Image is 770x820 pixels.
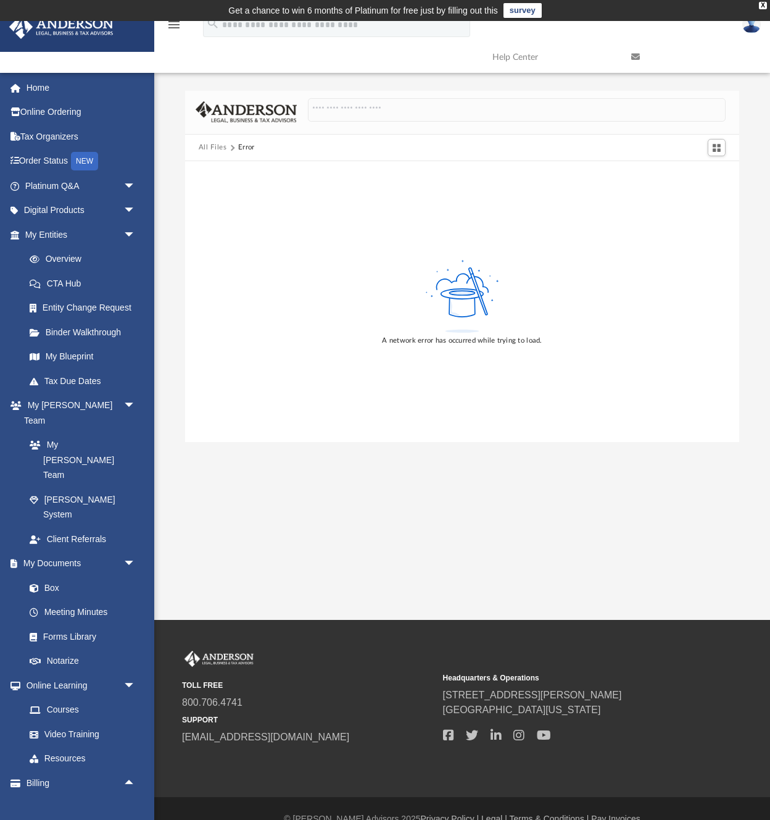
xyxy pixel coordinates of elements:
span: arrow_drop_up [123,771,148,796]
a: My [PERSON_NAME] Teamarrow_drop_down [9,393,148,433]
img: Anderson Advisors Platinum Portal [182,651,256,667]
a: Online Learningarrow_drop_down [9,673,148,698]
a: Digital Productsarrow_drop_down [9,198,154,223]
input: Search files and folders [308,98,726,122]
a: menu [167,23,181,32]
a: Order StatusNEW [9,149,154,174]
small: SUPPORT [182,714,434,726]
a: Resources [17,747,148,771]
a: Forms Library [17,624,142,649]
a: 800.706.4741 [182,697,242,708]
span: arrow_drop_down [123,198,148,224]
a: [STREET_ADDRESS][PERSON_NAME] [443,690,622,700]
span: arrow_drop_down [123,393,148,419]
a: Video Training [17,722,142,747]
a: Platinum Q&Aarrow_drop_down [9,174,154,198]
img: Anderson Advisors Platinum Portal [6,15,117,39]
button: Switch to Grid View [708,139,726,156]
a: [GEOGRAPHIC_DATA][US_STATE] [443,705,601,715]
div: A network error has occurred while trying to load. [382,335,542,346]
a: CTA Hub [17,271,154,296]
a: My Documentsarrow_drop_down [9,551,148,576]
div: NEW [71,152,98,170]
a: Entity Change Request [17,296,154,320]
i: menu [167,17,181,32]
a: [EMAIL_ADDRESS][DOMAIN_NAME] [182,732,349,742]
span: arrow_drop_down [123,174,148,199]
a: Courses [17,698,148,722]
a: My Blueprint [17,345,148,369]
small: TOLL FREE [182,680,434,691]
a: Binder Walkthrough [17,320,154,345]
a: Box [17,575,142,600]
a: Overview [17,247,154,272]
a: Billingarrow_drop_up [9,771,154,795]
a: Meeting Minutes [17,600,148,625]
a: Tax Due Dates [17,369,154,393]
i: search [206,17,220,30]
a: Help Center [483,33,622,82]
a: Client Referrals [17,527,148,551]
a: [PERSON_NAME] System [17,487,148,527]
a: My [PERSON_NAME] Team [17,433,142,488]
small: Headquarters & Operations [443,672,695,684]
a: My Entitiesarrow_drop_down [9,222,154,247]
div: Error [238,142,254,153]
span: arrow_drop_down [123,222,148,248]
span: arrow_drop_down [123,673,148,698]
button: All Files [199,142,227,153]
img: User Pic [742,15,761,33]
a: Tax Organizers [9,124,154,149]
div: close [759,2,767,9]
a: survey [503,3,542,18]
div: Get a chance to win 6 months of Platinum for free just by filling out this [228,3,498,18]
span: arrow_drop_down [123,551,148,577]
a: Home [9,75,154,100]
a: Notarize [17,649,148,674]
a: Online Ordering [9,100,154,125]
